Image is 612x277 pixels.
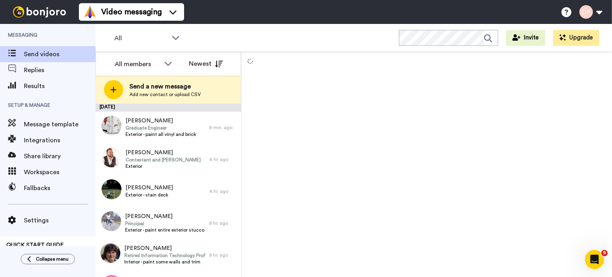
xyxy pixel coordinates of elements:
span: Settings [24,216,96,225]
span: Add new contact or upload CSV [129,91,201,98]
div: 8 hr. ago [209,252,237,258]
img: 98bb060d-4b55-4bd1-aa18-f7526a177d76.jpg [101,211,121,231]
div: 4 hr. ago [209,188,237,194]
button: Newest [183,56,229,72]
button: Invite [506,30,545,46]
span: [PERSON_NAME] [126,117,196,125]
img: a712190d-0fb8-4b03-8924-fe2ef22f3592.jpg [102,116,122,136]
div: 8 min. ago [209,124,237,131]
span: Exterior [126,163,201,169]
button: Upgrade [553,30,599,46]
span: Integrations [24,136,96,145]
span: Collapse menu [36,256,69,262]
span: Message template [24,120,96,129]
img: vm-color.svg [84,6,96,18]
span: Workspaces [24,167,96,177]
span: Principal [125,220,205,227]
span: [PERSON_NAME] [126,149,201,157]
span: Share library [24,151,96,161]
span: Exterior - paint all vinyl and brick [126,131,196,138]
span: Retired Information Technology Professional / Senior Installation and Repair Technician [124,252,205,259]
img: bj-logo-header-white.svg [10,6,69,18]
span: Interior - paint some walls and trim [124,259,205,265]
span: Results [24,81,96,91]
div: All members [115,59,160,69]
span: Contestant and [PERSON_NAME] [126,157,201,163]
span: Replies [24,65,96,75]
span: Exterior - stain deck [126,192,173,198]
img: 70dea08d-326a-459d-8f30-8d2767b3afd8.jpg [102,147,122,167]
span: [PERSON_NAME] [126,184,173,192]
div: [DATE] [96,104,241,112]
iframe: Intercom live chat [585,250,604,269]
span: [PERSON_NAME] [124,244,205,252]
span: Exterior - paint entire exterior stucco and trim [125,227,205,233]
span: [PERSON_NAME] [125,212,205,220]
div: 4 hr. ago [209,156,237,163]
img: 58f6d896-06d1-4d4a-a9b7-2c89ca49c46b.jpg [102,179,122,199]
span: Fallbacks [24,183,96,193]
div: 8 hr. ago [209,220,237,226]
span: Send a new message [129,82,201,91]
span: QUICK START GUIDE [6,242,64,248]
img: 0fb68232-9e6b-4c58-80d8-636b40644b8c.jpg [100,243,120,263]
span: 9 [601,250,608,256]
button: Collapse menu [21,254,75,264]
span: All [114,33,168,43]
span: Send videos [24,49,96,59]
span: Video messaging [101,6,162,18]
span: Graduate Engineer [126,125,196,131]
